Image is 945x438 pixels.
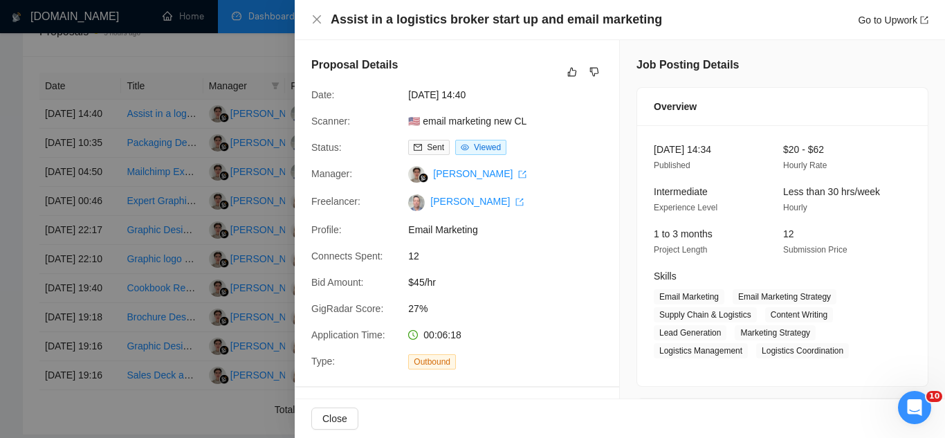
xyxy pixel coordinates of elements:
span: Content Writing [765,307,833,322]
span: dislike [589,66,599,77]
span: Logistics Coordination [756,343,849,358]
span: 00:06:18 [423,329,461,340]
button: like [564,64,580,80]
span: Freelancer: [311,196,360,207]
h5: Job Posting Details [636,57,739,73]
a: 🇺🇸 email marketing new CL [408,116,526,127]
span: 10 [926,391,942,402]
span: Submission Price [783,245,847,255]
img: c19Ljgwsb3oUKtwS_YP2TXDXO4gLHL33eqdsf0bV9MuHSVLBTISjDt_OYhwkjUKufC [408,194,425,211]
button: dislike [586,64,603,80]
span: Outbound [408,354,456,369]
span: Email Marketing [654,289,724,304]
span: export [518,170,526,179]
span: eye [461,143,469,152]
span: [DATE] 14:34 [654,144,711,155]
img: gigradar-bm.png [419,173,428,183]
span: Marketing Strategy [735,325,816,340]
span: Bid Amount: [311,277,364,288]
span: 27% [408,301,616,316]
span: Less than 30 hrs/week [783,186,880,197]
span: Scanner: [311,116,350,127]
a: [PERSON_NAME] export [430,196,524,207]
span: Manager: [311,168,352,179]
span: Supply Chain & Logistics [654,307,757,322]
span: Date: [311,89,334,100]
span: 1 to 3 months [654,228,713,239]
span: Published [654,161,690,170]
span: Viewed [474,143,501,152]
span: Email Marketing Strategy [733,289,836,304]
span: Hourly [783,203,807,212]
span: export [515,198,524,206]
span: export [920,16,928,24]
a: Go to Upworkexport [858,15,928,26]
span: $45/hr [408,275,616,290]
span: mail [414,143,422,152]
span: Overview [654,99,697,114]
span: Hourly Rate [783,161,827,170]
button: Close [311,14,322,26]
span: clock-circle [408,330,418,340]
span: Skills [654,271,677,282]
span: Lead Generation [654,325,726,340]
span: Sent [427,143,444,152]
span: $20 - $62 [783,144,824,155]
span: Logistics Management [654,343,748,358]
h5: Proposal Details [311,57,398,73]
span: 12 [783,228,794,239]
span: Project Length [654,245,707,255]
span: Close [322,411,347,426]
span: [DATE] 14:40 [408,87,616,102]
span: close [311,14,322,25]
span: Experience Level [654,203,717,212]
iframe: Intercom live chat [898,391,931,424]
span: 12 [408,248,616,264]
span: like [567,66,577,77]
span: Status: [311,142,342,153]
span: Profile: [311,224,342,235]
h4: Assist in a logistics broker start up and email marketing [331,11,662,28]
span: GigRadar Score: [311,303,383,314]
span: Application Time: [311,329,385,340]
span: Type: [311,356,335,367]
button: Close [311,408,358,430]
span: Intermediate [654,186,708,197]
span: Email Marketing [408,222,616,237]
span: Connects Spent: [311,250,383,262]
a: [PERSON_NAME] export [433,168,526,179]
